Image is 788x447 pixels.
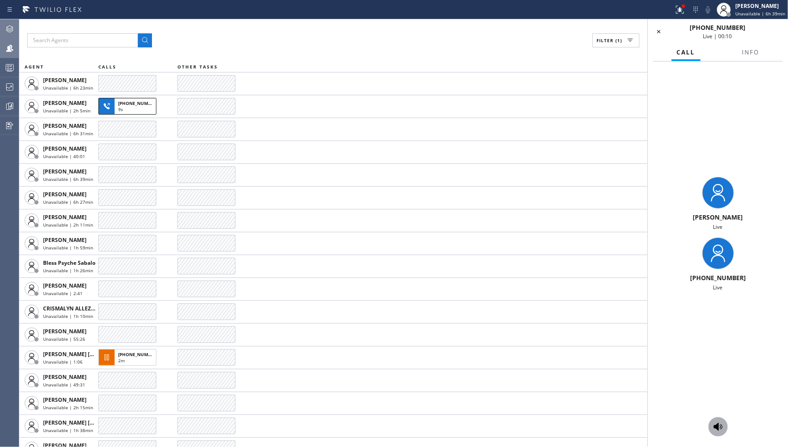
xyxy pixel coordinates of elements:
span: [PERSON_NAME] [43,122,87,130]
span: Unavailable | 6h 23min [43,85,93,91]
span: [PHONE_NUMBER] [690,23,745,32]
div: [PERSON_NAME] [735,2,785,10]
span: [PERSON_NAME] [43,145,87,152]
span: OTHER TASKS [177,64,218,70]
span: 9s [118,106,123,112]
span: Unavailable | 1:06 [43,359,83,365]
span: [PHONE_NUMBER] [118,100,158,106]
span: Unavailable | 2h 11min [43,222,93,228]
span: Live | 00:10 [703,32,732,40]
button: [PHONE_NUMBER]2m [98,346,159,368]
span: [PERSON_NAME] [43,396,87,404]
span: Unavailable | 49:31 [43,382,85,388]
span: Unavailable | 1h 10min [43,313,93,319]
div: [PERSON_NAME] [651,213,784,221]
span: [PERSON_NAME] [43,328,87,335]
span: Unavailable | 6h 39min [43,176,93,182]
span: Call [677,48,695,56]
button: [PHONE_NUMBER]9s [98,95,159,117]
input: Search Agents [27,33,138,47]
span: Unavailable | 1h 59min [43,245,93,251]
span: 2m [118,357,125,364]
span: [PERSON_NAME] [43,236,87,244]
span: Unavailable | 2h 5min [43,108,90,114]
span: [PHONE_NUMBER] [690,274,746,282]
span: CALLS [98,64,116,70]
span: [PERSON_NAME] [PERSON_NAME] [43,419,131,426]
span: Info [742,48,759,56]
span: [PERSON_NAME] [43,99,87,107]
button: Call [672,44,701,61]
span: Unavailable | 1h 26min [43,267,93,274]
span: Live [713,223,723,231]
span: Unavailable | 55:26 [43,336,85,342]
span: AGENT [25,64,44,70]
span: [PERSON_NAME] [43,282,87,289]
button: Info [737,44,765,61]
button: Filter (1) [593,33,640,47]
span: [PERSON_NAME] [PERSON_NAME] [43,350,131,358]
span: [PERSON_NAME] [43,213,87,221]
span: [PERSON_NAME] [43,191,87,198]
span: Bless Psyche Sabalo [43,259,95,267]
span: Unavailable | 6h 39min [735,11,785,17]
span: Unavailable | 6h 31min [43,130,93,137]
span: Unavailable | 2:41 [43,290,83,296]
button: Mute [702,4,714,16]
span: CRISMALYN ALLEZER [43,305,98,312]
span: Live [713,284,723,291]
span: Unavailable | 6h 27min [43,199,93,205]
span: [PERSON_NAME] [43,168,87,175]
span: [PERSON_NAME] [43,373,87,381]
span: [PERSON_NAME] [43,76,87,84]
span: Unavailable | 1h 38min [43,427,93,433]
span: [PHONE_NUMBER] [118,351,158,357]
span: Unavailable | 2h 15min [43,404,93,411]
span: Filter (1) [596,37,622,43]
span: Unavailable | 40:01 [43,153,85,159]
button: Monitor Call [708,417,728,436]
